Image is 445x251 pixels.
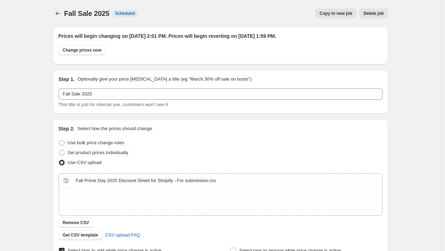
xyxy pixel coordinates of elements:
span: Scheduled [115,11,135,16]
a: CSV upload FAQ [101,229,144,241]
button: Price change jobs [53,8,63,18]
p: Select how the prices should change [77,125,152,132]
p: Optionally give your price [MEDICAL_DATA] a title (eg "March 30% off sale on boots") [77,76,251,83]
span: Change prices now [63,47,102,53]
div: Fall Prime Day 2025 Discount Sheet for Shopify - For submission.csv [76,177,216,184]
button: Remove CSV [59,218,94,228]
span: Use CSV upload [68,160,102,165]
span: This title is just for internal use, customers won't see it [59,102,168,107]
span: Copy to new job [319,11,352,16]
span: Remove CSV [63,220,89,226]
h2: Prices will begin changing on [DATE] 2:01 PM. Prices will begin reverting on [DATE] 1:59 PM. [59,33,383,40]
input: 30% off holiday sale [59,88,383,100]
h2: Step 1. [59,76,75,83]
span: CSV upload FAQ [105,232,140,239]
button: Copy to new job [315,8,356,18]
span: Get CSV template [63,232,98,238]
span: Fall Sale 2025 [64,10,109,17]
span: Use bulk price change rules [68,140,124,145]
button: Change prices now [59,45,106,55]
span: Delete job [363,11,384,16]
button: Delete job [359,8,388,18]
h2: Step 2. [59,125,75,132]
button: Get CSV template [59,230,103,240]
span: Set product prices individually [68,150,128,155]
